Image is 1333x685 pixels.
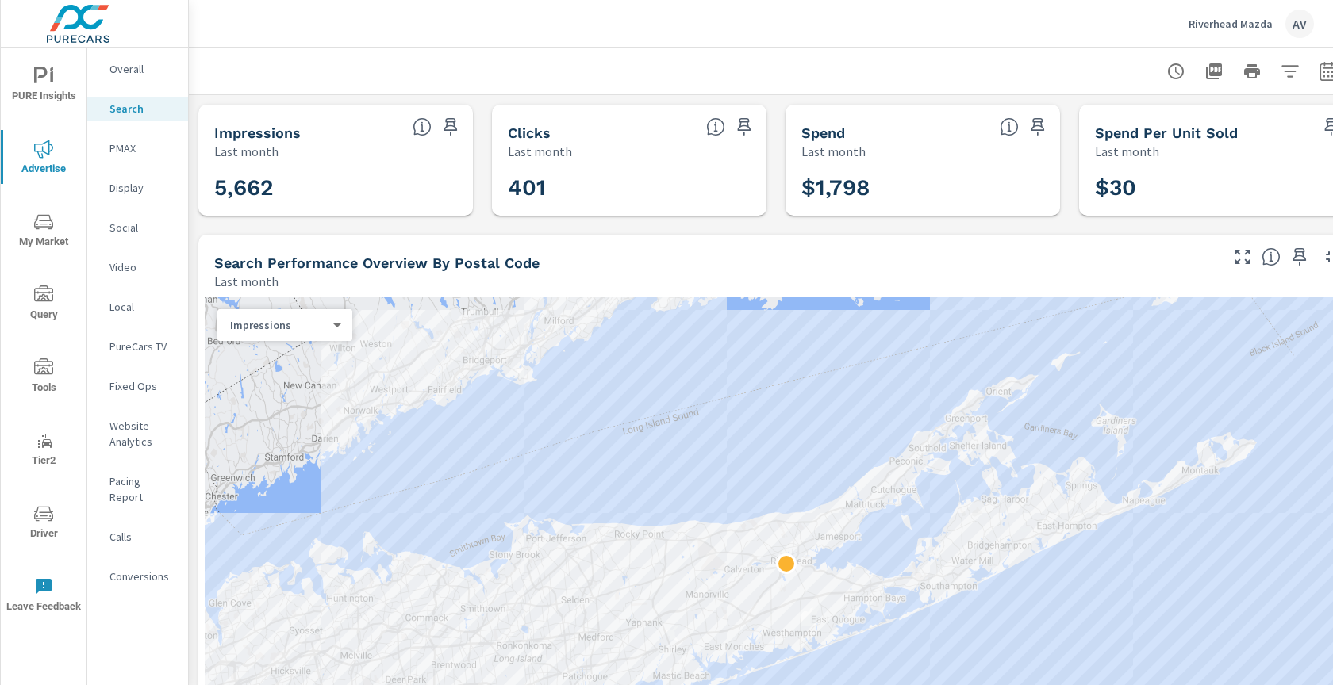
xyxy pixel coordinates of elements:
[109,473,175,505] p: Pacing Report
[87,525,188,549] div: Calls
[1095,142,1159,161] p: Last month
[1189,17,1273,31] p: Riverhead Mazda
[1000,117,1019,136] span: The amount of money spent on advertising during the period.
[1236,55,1268,87] button: Print Report
[109,378,175,394] p: Fixed Ops
[230,318,327,332] p: Impressions
[87,414,188,453] div: Website Analytics
[214,254,540,271] h5: Search Performance Overview By Postal Code
[214,124,301,141] h5: Impressions
[732,114,757,140] span: Save this to your personalized report
[6,577,82,616] span: Leave Feedback
[109,220,175,235] p: Social
[87,136,188,160] div: PMAX
[87,57,188,81] div: Overall
[109,568,175,584] p: Conversions
[217,318,340,333] div: Impressions
[6,140,82,178] span: Advertise
[109,61,175,77] p: Overall
[87,176,188,200] div: Display
[6,358,82,397] span: Tools
[87,216,188,239] div: Social
[508,174,751,201] h3: 401
[109,180,175,196] p: Display
[109,259,175,275] p: Video
[87,469,188,509] div: Pacing Report
[508,142,572,161] p: Last month
[1198,55,1230,87] button: "Export Report to PDF"
[109,529,175,545] p: Calls
[109,299,175,315] p: Local
[413,117,432,136] span: The number of times an ad was shown on your behalf.
[801,142,866,161] p: Last month
[1285,10,1314,38] div: AV
[109,418,175,450] p: Website Analytics
[1,48,86,631] div: nav menu
[6,285,82,324] span: Query
[801,174,1044,201] h3: $1,798
[6,67,82,105] span: PURE Insights
[87,374,188,398] div: Fixed Ops
[438,114,463,140] span: Save this to your personalized report
[214,272,279,291] p: Last month
[508,124,551,141] h5: Clicks
[1262,247,1281,266] span: Understand Search performance data by postal code. Individual postal codes can be selected and ex...
[109,140,175,156] p: PMAX
[87,295,188,319] div: Local
[801,124,845,141] h5: Spend
[1287,244,1312,270] span: Save this to your personalized report
[1274,55,1306,87] button: Apply Filters
[6,504,82,543] span: Driver
[87,564,188,588] div: Conversions
[1025,114,1051,140] span: Save this to your personalized report
[1230,244,1255,270] button: Make Fullscreen
[214,174,457,201] h3: 5,662
[109,339,175,354] p: PureCars TV
[109,101,175,117] p: Search
[87,255,188,279] div: Video
[87,97,188,121] div: Search
[87,335,188,358] div: PureCars TV
[6,212,82,251] span: My Market
[214,142,279,161] p: Last month
[6,431,82,470] span: Tier2
[1095,124,1238,141] h5: Spend Per Unit Sold
[706,117,725,136] span: The number of times an ad was clicked by a consumer.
